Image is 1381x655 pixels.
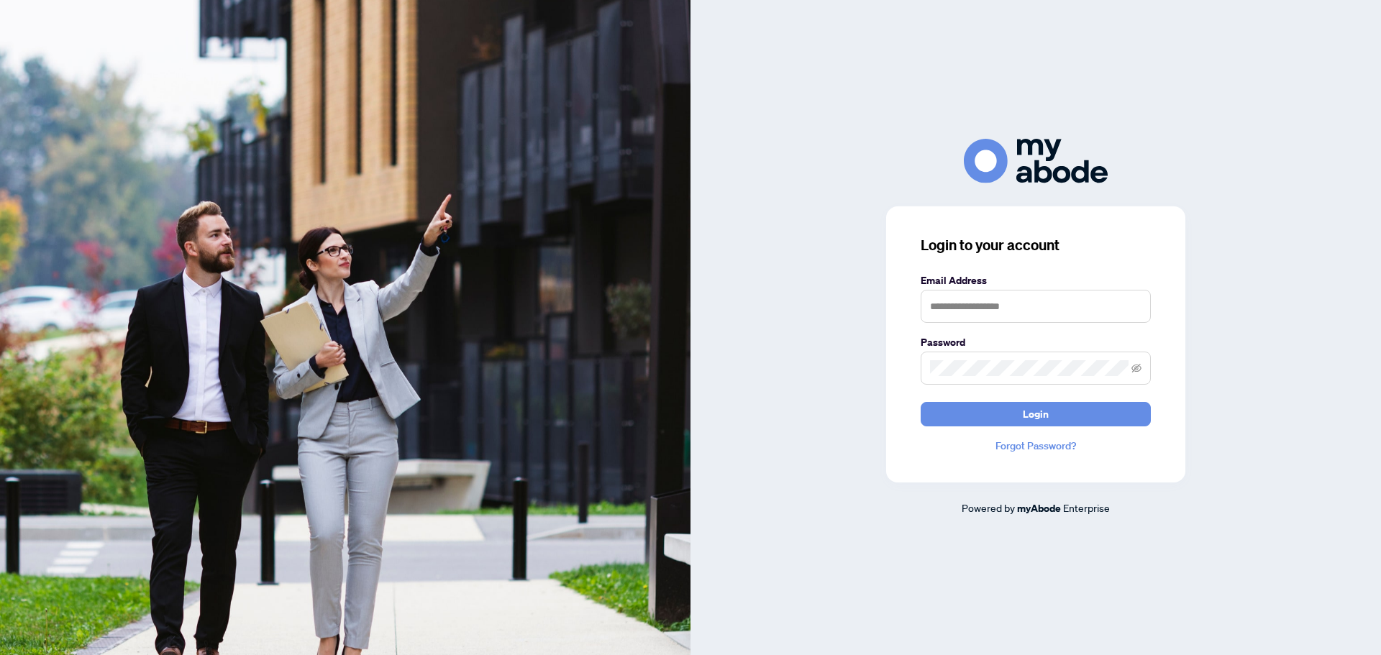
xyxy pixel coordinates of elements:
[964,139,1108,183] img: ma-logo
[1017,500,1061,516] a: myAbode
[921,272,1151,288] label: Email Address
[1063,501,1110,514] span: Enterprise
[921,334,1151,350] label: Password
[921,438,1151,454] a: Forgot Password?
[1023,403,1049,426] span: Login
[1131,363,1141,373] span: eye-invisible
[962,501,1015,514] span: Powered by
[921,402,1151,426] button: Login
[921,235,1151,255] h3: Login to your account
